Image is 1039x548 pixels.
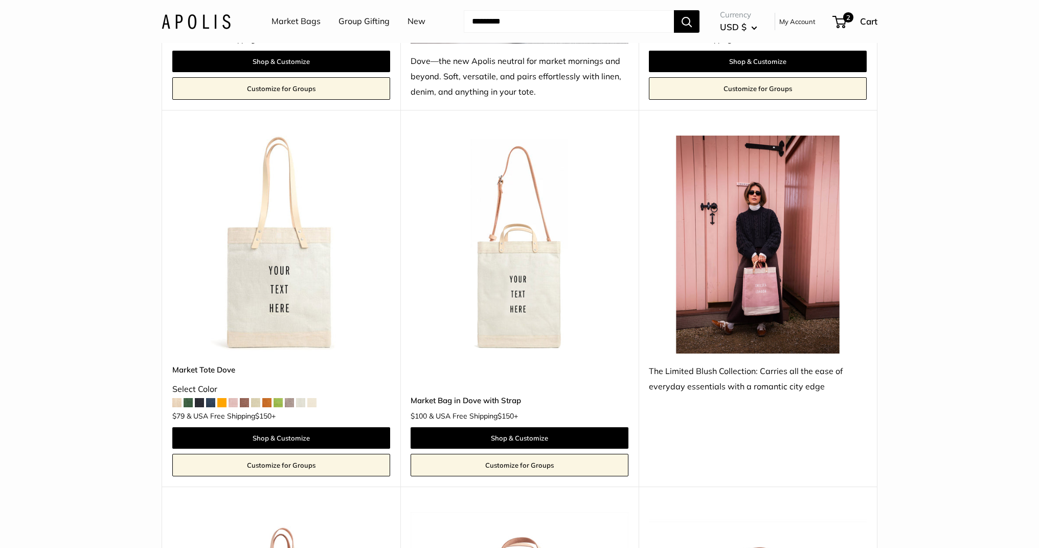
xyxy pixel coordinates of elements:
[833,13,877,30] a: 2 Cart
[674,10,699,33] button: Search
[411,411,427,421] span: $100
[172,411,185,421] span: $79
[860,16,877,27] span: Cart
[255,411,272,421] span: $150
[663,36,752,43] span: & USA Free Shipping +
[649,51,867,72] a: Shop & Customize
[411,394,628,406] a: Market Bag in Dove with Strap
[172,454,390,476] a: Customize for Groups
[272,14,321,29] a: Market Bags
[411,54,628,100] div: Dove—the new Apolis neutral for market mornings and beyond. Soft, versatile, and pairs effortless...
[408,14,425,29] a: New
[172,136,390,354] img: Market Tote Dove
[649,77,867,100] a: Customize for Groups
[338,14,390,29] a: Group Gifting
[172,427,390,449] a: Shop & Customize
[779,15,816,28] a: My Account
[429,412,518,420] span: & USA Free Shipping +
[649,136,867,354] img: The Limited Blush Collection: Carries all the ease of everyday essentials with a romantic city edge
[172,364,390,376] a: Market Tote Dove
[172,77,390,100] a: Customize for Groups
[720,21,747,32] span: USD $
[172,136,390,354] a: Market Tote DoveMarket Tote Dove
[720,8,757,22] span: Currency
[162,14,231,29] img: Apolis
[411,136,628,354] a: Market Bag in Dove with StrapMarket Bag in Dove with Strap
[843,12,853,23] span: 2
[649,364,867,394] div: The Limited Blush Collection: Carries all the ease of everyday essentials with a romantic city edge
[411,427,628,449] a: Shop & Customize
[187,36,276,43] span: & USA Free Shipping +
[411,454,628,476] a: Customize for Groups
[464,10,674,33] input: Search...
[172,382,390,397] div: Select Color
[411,136,628,354] img: Market Bag in Dove with Strap
[187,412,276,420] span: & USA Free Shipping +
[172,51,390,72] a: Shop & Customize
[720,19,757,35] button: USD $
[498,411,514,421] span: $150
